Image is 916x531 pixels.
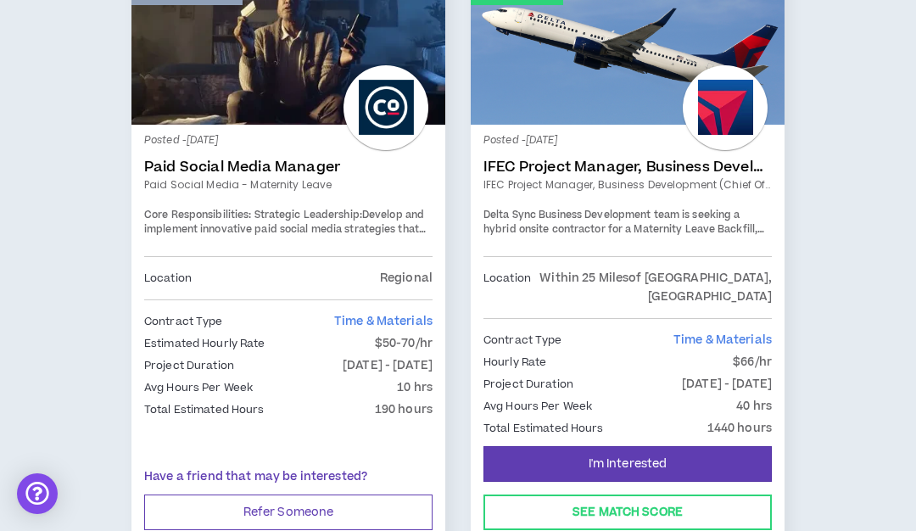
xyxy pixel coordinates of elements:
[736,397,772,416] p: 40 hrs
[531,269,772,306] p: Within 25 Miles of [GEOGRAPHIC_DATA], [GEOGRAPHIC_DATA]
[733,353,772,372] p: $66/hr
[483,353,546,372] p: Hourly Rate
[144,133,433,148] p: Posted - [DATE]
[144,378,253,397] p: Avg Hours Per Week
[483,133,772,148] p: Posted - [DATE]
[17,473,58,514] div: Open Intercom Messenger
[483,375,573,394] p: Project Duration
[144,312,223,331] p: Contract Type
[483,495,772,530] button: See Match Score
[483,269,531,306] p: Location
[144,208,251,222] strong: Core Responsibilities:
[483,331,562,349] p: Contract Type
[707,419,772,438] p: 1440 hours
[144,495,433,530] button: Refer Someone
[375,400,433,419] p: 190 hours
[144,400,265,419] p: Total Estimated Hours
[144,334,265,353] p: Estimated Hourly Rate
[343,356,433,375] p: [DATE] - [DATE]
[673,332,772,349] span: Time & Materials
[483,159,772,176] a: IFEC Project Manager, Business Development (Chief of Staff)
[483,419,604,438] p: Total Estimated Hours
[397,378,433,397] p: 10 hrs
[144,269,192,288] p: Location
[380,269,433,288] p: Regional
[375,334,433,353] p: $50-70/hr
[144,159,433,176] a: Paid Social Media Manager
[483,208,764,267] span: Delta Sync Business Development team is seeking a hybrid onsite contractor for a Maternity Leave ...
[144,356,234,375] p: Project Duration
[589,456,667,472] span: I'm Interested
[483,446,772,482] button: I'm Interested
[144,177,433,193] a: Paid Social Media - Maternity leave
[483,397,592,416] p: Avg Hours Per Week
[483,177,772,193] a: IFEC Project Manager, Business Development (Chief of Staff)
[334,313,433,330] span: Time & Materials
[254,208,362,222] strong: Strategic Leadership:
[144,468,433,486] p: Have a friend that may be interested?
[682,375,772,394] p: [DATE] - [DATE]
